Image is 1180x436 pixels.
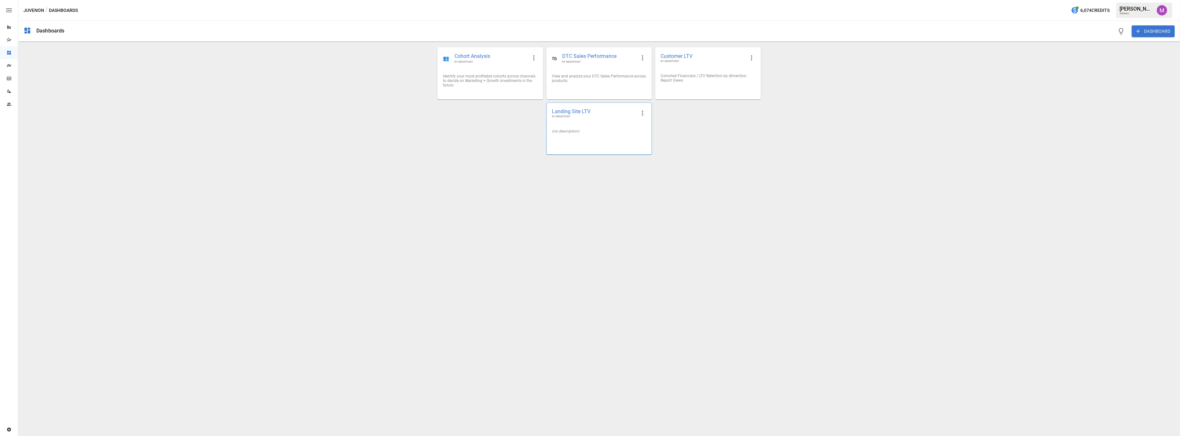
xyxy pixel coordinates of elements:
span: Landing Site LTV [552,108,636,115]
span: 6,074 Credits [1080,6,1110,14]
span: BY DRIVEPOINT [552,115,636,119]
button: 6,074Credits [1068,5,1112,16]
div: Juvenon [1120,12,1153,15]
div: Cohorted Financials / LTV Retention by dimention Report Views [661,74,755,83]
div: (no description) [552,129,646,133]
img: Umer Muhammed [1157,5,1167,15]
span: Cohort Analysis [454,53,527,60]
div: 🛍 [552,55,557,61]
button: Umer Muhammed [1153,1,1171,19]
div: 👥 [443,55,449,61]
span: BY DRIVEPOINT [562,60,636,64]
button: Juvenon [23,6,44,14]
div: [PERSON_NAME] [1120,6,1153,12]
div: View and analyze your DTC Sales Performance across products. [552,74,646,83]
div: / [45,6,48,14]
span: DTC Sales Performance [562,53,636,60]
span: Customer LTV [661,53,745,59]
span: BY DRIVEPOINT [661,59,745,63]
span: BY DRIVEPOINT [454,60,527,64]
button: DASHBOARD [1132,25,1175,37]
div: Identify your most profitable cohorts across channels to decide on Marketing + Growth investments... [443,74,537,87]
div: Dashboards [36,28,65,34]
